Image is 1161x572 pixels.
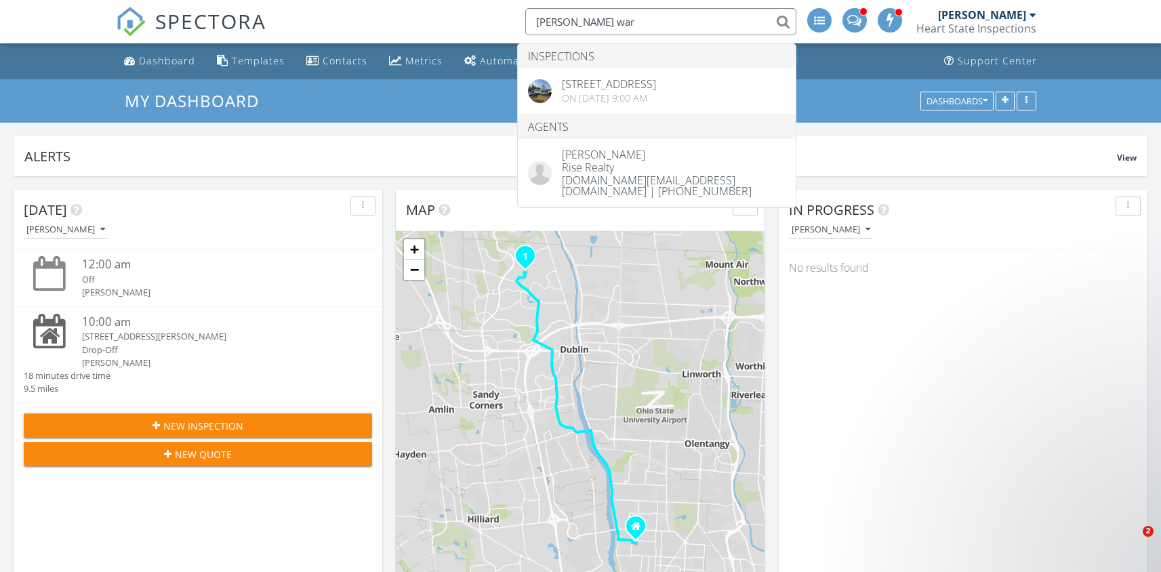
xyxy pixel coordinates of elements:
a: [STREET_ADDRESS] On [DATE] 9:00 am [518,68,796,114]
button: [PERSON_NAME] [789,221,873,239]
a: My Dashboard [125,89,270,112]
div: Automations [480,54,544,67]
div: Alerts [24,147,1117,165]
div: On [DATE] 9:00 am [562,93,656,104]
a: Metrics [384,49,448,74]
button: New Quote [24,442,372,466]
div: [STREET_ADDRESS][PERSON_NAME] [82,330,344,343]
a: Zoom out [404,260,424,280]
span: SPECTORA [155,7,266,35]
a: Contacts [301,49,373,74]
div: [PERSON_NAME] [82,356,344,369]
img: f853eff9809a86ec36308a3690fd6474.jpeg [528,79,552,103]
div: [PERSON_NAME] [26,225,105,234]
span: New Inspection [163,419,243,433]
div: 9.5 miles [24,382,110,395]
button: New Inspection [24,413,372,438]
div: Heart State Inspections [916,22,1036,35]
i: 1 [523,252,528,262]
div: Templates [232,54,285,67]
div: 7744 Heatherwood Ln, Dublin, OH 43017 [525,256,533,264]
div: [PERSON_NAME] [82,286,344,299]
div: Rise Realty [562,160,786,173]
div: Off [82,273,344,286]
div: Metrics [405,54,443,67]
div: 10:00 am [82,314,344,331]
a: [PERSON_NAME] Rise Realty [DOMAIN_NAME][EMAIL_ADDRESS][DOMAIN_NAME] | [PHONE_NUMBER] [518,139,796,207]
a: Zoom in [404,239,424,260]
li: Agents [518,115,796,139]
iframe: Intercom live chat [1115,526,1147,558]
span: View [1117,152,1137,163]
div: Dashboards [926,96,987,106]
div: [STREET_ADDRESS] [562,79,656,89]
span: In Progress [789,201,874,219]
div: Dashboard [139,54,195,67]
span: 2 [1143,526,1154,537]
div: No results found [779,249,1147,286]
div: [PERSON_NAME] [562,149,786,160]
div: [PERSON_NAME] [792,225,870,234]
div: 12:00 am [82,256,344,273]
div: Support Center [958,54,1037,67]
div: Drop-Off [82,344,344,356]
div: [PERSON_NAME] [938,8,1026,22]
a: SPECTORA [116,18,266,47]
span: New Quote [175,447,232,462]
a: Automations (Advanced) [459,49,550,74]
img: The Best Home Inspection Software - Spectora [116,7,146,37]
div: [DOMAIN_NAME][EMAIL_ADDRESS][DOMAIN_NAME] | [PHONE_NUMBER] [562,173,786,197]
li: Inspections [518,44,796,68]
button: [PERSON_NAME] [24,221,108,239]
span: [DATE] [24,201,67,219]
div: 18 minutes drive time [24,369,110,382]
input: Search everything... [525,8,796,35]
a: Dashboard [119,49,201,74]
span: Map [406,201,435,219]
img: default-user-f0147aede5fd5fa78ca7ade42f37bd4542148d508eef1c3d3ea960f66861d68b.jpg [528,161,552,185]
div: 2540 Woodstock Rd, Columbus OH 43221 [636,526,644,534]
a: Templates [211,49,290,74]
a: Support Center [939,49,1042,74]
div: Contacts [323,54,367,67]
button: Dashboards [920,91,994,110]
a: 10:00 am [STREET_ADDRESS][PERSON_NAME] Drop-Off [PERSON_NAME] 18 minutes drive time 9.5 miles [24,314,372,396]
